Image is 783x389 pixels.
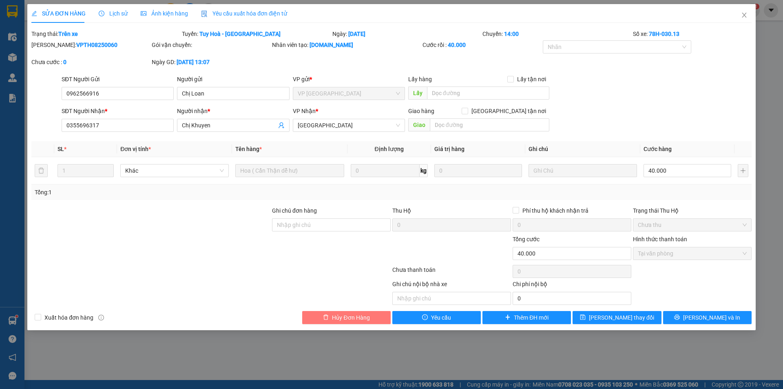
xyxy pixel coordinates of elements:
[408,87,427,100] span: Lấy
[738,164,748,177] button: plus
[177,107,289,116] div: Người nhận
[35,164,48,177] button: delete
[199,31,281,37] b: Tuy Hoà - [GEOGRAPHIC_DATA]
[580,314,586,321] span: save
[633,236,687,242] label: Hình thức thanh toán
[632,29,752,38] div: Số xe:
[141,10,188,17] span: Ảnh kiện hàng
[332,313,369,322] span: Hủy Đơn Hàng
[663,311,752,324] button: printer[PERSON_NAME] và In
[733,4,756,27] button: Close
[120,146,151,152] span: Đơn vị tính
[468,107,549,116] span: [GEOGRAPHIC_DATA] tận nơi
[408,108,434,114] span: Giao hàng
[201,10,287,17] span: Yêu cầu xuất hóa đơn điện tử
[482,29,632,38] div: Chuyến:
[408,118,430,131] span: Giao
[98,315,104,320] span: info-circle
[310,42,353,48] b: [DOMAIN_NAME]
[392,311,481,324] button: exclamation-circleYêu cầu
[293,108,316,114] span: VP Nhận
[31,11,37,16] span: edit
[63,59,66,65] b: 0
[235,164,344,177] input: VD: Bàn, Ghế
[644,146,672,152] span: Cước hàng
[272,218,391,231] input: Ghi chú đơn hàng
[519,206,592,215] span: Phí thu hộ khách nhận trả
[31,58,150,67] div: Chưa cước :
[633,206,752,215] div: Trạng thái Thu Hộ
[58,31,78,37] b: Trên xe
[391,265,512,280] div: Chưa thanh toán
[392,280,511,292] div: Ghi chú nội bộ nhà xe
[649,31,679,37] b: 78H-030.13
[529,164,637,177] input: Ghi Chú
[375,146,404,152] span: Định lượng
[514,75,549,84] span: Lấy tận nơi
[302,311,391,324] button: deleteHủy Đơn Hàng
[141,11,146,16] span: picture
[293,75,405,84] div: VP gửi
[513,236,540,242] span: Tổng cước
[482,311,571,324] button: plusThêm ĐH mới
[152,40,270,49] div: Gói vận chuyển:
[99,10,128,17] span: Lịch sử
[152,58,270,67] div: Ngày GD:
[31,29,181,38] div: Trạng thái:
[35,188,302,197] div: Tổng: 1
[422,40,541,49] div: Cước rồi :
[430,118,549,131] input: Dọc đường
[201,11,208,17] img: icon
[177,75,289,84] div: Người gửi
[272,40,421,49] div: Nhân viên tạo:
[298,119,400,131] span: Nha Trang
[513,280,631,292] div: Chi phí nội bộ
[62,107,174,116] div: SĐT Người Nhận
[177,59,210,65] b: [DATE] 13:07
[125,164,224,177] span: Khác
[674,314,680,321] span: printer
[422,314,428,321] span: exclamation-circle
[392,207,411,214] span: Thu Hộ
[504,31,519,37] b: 14:00
[683,313,740,322] span: [PERSON_NAME] và In
[434,164,522,177] input: 0
[431,313,451,322] span: Yêu cầu
[272,207,317,214] label: Ghi chú đơn hàng
[589,313,654,322] span: [PERSON_NAME] thay đổi
[525,141,640,157] th: Ghi chú
[392,292,511,305] input: Nhập ghi chú
[448,42,466,48] b: 40.000
[434,146,464,152] span: Giá trị hàng
[332,29,482,38] div: Ngày:
[420,164,428,177] span: kg
[181,29,332,38] div: Tuyến:
[41,313,97,322] span: Xuất hóa đơn hàng
[62,75,174,84] div: SĐT Người Gửi
[235,146,262,152] span: Tên hàng
[741,12,748,18] span: close
[298,87,400,100] span: VP Tuy Hòa
[638,247,747,260] span: Tại văn phòng
[573,311,661,324] button: save[PERSON_NAME] thay đổi
[31,40,150,49] div: [PERSON_NAME]:
[427,87,549,100] input: Dọc đường
[408,76,432,82] span: Lấy hàng
[638,219,747,231] span: Chưa thu
[76,42,117,48] b: VPTH08250060
[348,31,365,37] b: [DATE]
[514,313,549,322] span: Thêm ĐH mới
[99,11,104,16] span: clock-circle
[58,146,64,152] span: SL
[31,10,86,17] span: SỬA ĐƠN HÀNG
[278,122,285,129] span: user-add
[323,314,329,321] span: delete
[505,314,511,321] span: plus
